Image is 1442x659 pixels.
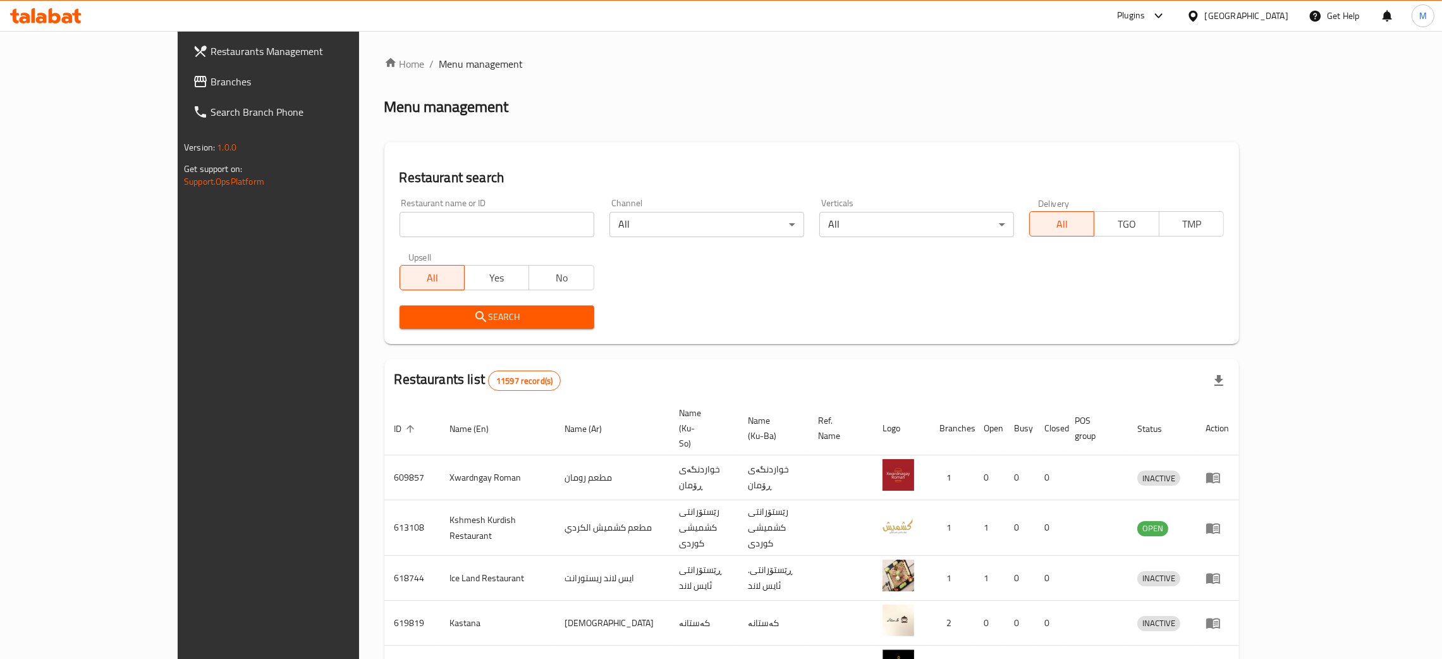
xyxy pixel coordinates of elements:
div: INACTIVE [1137,471,1180,486]
td: کەستانە [669,601,738,646]
td: 0 [974,601,1004,646]
td: 0 [1004,601,1034,646]
h2: Restaurant search [400,168,1224,187]
th: Branches [929,402,974,455]
td: 0 [1034,455,1065,500]
td: 1 [929,556,974,601]
span: ID [394,421,419,436]
td: Xwardngay Roman [440,455,554,500]
button: Yes [464,265,529,290]
span: Menu management [439,56,523,71]
span: Name (Ku-Ba) [748,413,793,443]
td: ايس لاند ريستورانت [554,556,669,601]
div: Export file [1204,366,1234,396]
span: Yes [470,269,524,287]
div: Menu [1206,570,1229,586]
span: 11597 record(s) [489,375,560,387]
span: 1.0.0 [217,139,236,156]
label: Upsell [408,252,432,261]
td: 0 [1004,455,1034,500]
td: خواردنگەی ڕۆمان [738,455,809,500]
div: Total records count [488,371,561,391]
span: Version: [184,139,215,156]
button: All [400,265,465,290]
div: [GEOGRAPHIC_DATA] [1205,9,1288,23]
span: Restaurants Management [211,44,408,59]
a: Branches [183,66,419,97]
h2: Menu management [384,97,509,117]
span: INACTIVE [1137,571,1180,586]
a: Restaurants Management [183,36,419,66]
a: Search Branch Phone [183,97,419,127]
td: [DEMOGRAPHIC_DATA] [554,601,669,646]
th: Action [1195,402,1239,455]
td: 0 [1004,500,1034,556]
img: Xwardngay Roman [883,459,914,491]
span: POS group [1075,413,1112,443]
td: 0 [1034,601,1065,646]
td: کەستانە [738,601,809,646]
th: Busy [1004,402,1034,455]
span: INACTIVE [1137,471,1180,486]
span: Search Branch Phone [211,104,408,120]
th: Closed [1034,402,1065,455]
img: Kastana [883,605,914,636]
h2: Restaurants list [394,370,561,391]
td: خواردنگەی ڕۆمان [669,455,738,500]
td: رێستۆرانتی کشمیشى كوردى [738,500,809,556]
button: All [1029,211,1094,237]
td: رێستۆرانتی کشمیشى كوردى [669,500,738,556]
a: Support.OpsPlatform [184,173,264,190]
li: / [430,56,434,71]
span: Ref. Name [819,413,857,443]
td: .ڕێستۆرانتی ئایس لاند [738,556,809,601]
td: 2 [929,601,974,646]
span: Search [410,309,584,325]
span: Status [1137,421,1178,436]
button: TMP [1159,211,1224,237]
nav: breadcrumb [384,56,1239,71]
span: INACTIVE [1137,616,1180,631]
th: Open [974,402,1004,455]
span: All [1035,215,1089,233]
td: 1 [929,455,974,500]
td: 0 [1034,556,1065,601]
span: Get support on: [184,161,242,177]
img: Ice Land Restaurant [883,560,914,591]
td: Kastana [440,601,554,646]
td: 0 [1004,556,1034,601]
td: مطعم رومان [554,455,669,500]
label: Delivery [1038,199,1070,207]
td: Ice Land Restaurant [440,556,554,601]
td: 0 [974,455,1004,500]
div: Menu [1206,520,1229,536]
th: Logo [872,402,929,455]
span: No [534,269,589,287]
button: Search [400,305,594,329]
span: Name (En) [450,421,506,436]
td: ڕێستۆرانتی ئایس لاند [669,556,738,601]
button: No [529,265,594,290]
span: Branches [211,74,408,89]
img: Kshmesh Kurdish Restaurant [883,510,914,541]
div: OPEN [1137,521,1168,536]
div: All [609,212,804,237]
td: 1 [974,500,1004,556]
div: Plugins [1117,8,1145,23]
td: Kshmesh Kurdish Restaurant [440,500,554,556]
div: All [819,212,1014,237]
div: Menu [1206,615,1229,631]
span: TGO [1099,215,1154,233]
span: TMP [1164,215,1219,233]
div: INACTIVE [1137,616,1180,631]
button: TGO [1094,211,1159,237]
td: مطعم كشميش الكردي [554,500,669,556]
td: 1 [974,556,1004,601]
input: Search for restaurant name or ID.. [400,212,594,237]
td: 1 [929,500,974,556]
div: INACTIVE [1137,571,1180,586]
span: Name (Ar) [565,421,618,436]
td: 0 [1034,500,1065,556]
div: Menu [1206,470,1229,485]
span: All [405,269,460,287]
